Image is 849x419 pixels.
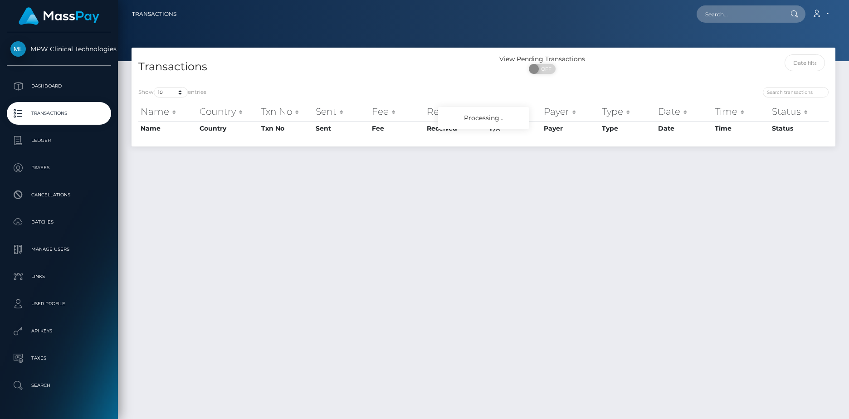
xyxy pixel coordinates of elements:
span: OFF [534,64,556,74]
a: Manage Users [7,238,111,261]
span: MPW Clinical Technologies LLC [7,45,111,53]
a: Dashboard [7,75,111,97]
a: Ledger [7,129,111,152]
p: Cancellations [10,188,107,202]
a: API Keys [7,320,111,342]
th: Time [712,102,769,121]
a: Transactions [132,5,176,24]
div: Processing... [438,107,529,129]
p: Taxes [10,351,107,365]
th: Received [424,121,488,136]
th: Date [656,121,712,136]
label: Show entries [138,87,206,97]
input: Date filter [785,54,825,71]
th: Time [712,121,769,136]
th: Country [197,102,259,121]
a: Taxes [7,347,111,370]
p: Dashboard [10,79,107,93]
a: Transactions [7,102,111,125]
th: Payer [542,102,600,121]
th: Fee [370,121,424,136]
th: Name [138,121,197,136]
th: Fee [370,102,424,121]
th: Country [197,121,259,136]
th: Type [600,121,656,136]
th: Sent [313,102,370,121]
th: F/X [488,102,542,121]
a: Cancellations [7,184,111,206]
select: Showentries [154,87,188,97]
img: MPW Clinical Technologies LLC [10,41,26,57]
th: Status [770,121,829,136]
input: Search... [697,5,782,23]
div: View Pending Transactions [483,54,601,64]
p: API Keys [10,324,107,338]
p: Search [10,379,107,392]
a: Payees [7,156,111,179]
th: Sent [313,121,370,136]
img: MassPay Logo [19,7,99,25]
a: Links [7,265,111,288]
p: Manage Users [10,243,107,256]
p: Batches [10,215,107,229]
th: Payer [542,121,600,136]
a: Batches [7,211,111,234]
th: Received [424,102,488,121]
p: Ledger [10,134,107,147]
a: Search [7,374,111,397]
a: User Profile [7,292,111,315]
th: Date [656,102,712,121]
input: Search transactions [763,87,829,97]
p: Payees [10,161,107,175]
th: Txn No [259,121,313,136]
th: Txn No [259,102,313,121]
th: Status [770,102,829,121]
p: User Profile [10,297,107,311]
p: Links [10,270,107,283]
p: Transactions [10,107,107,120]
th: Type [600,102,656,121]
th: Name [138,102,197,121]
h4: Transactions [138,59,477,75]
